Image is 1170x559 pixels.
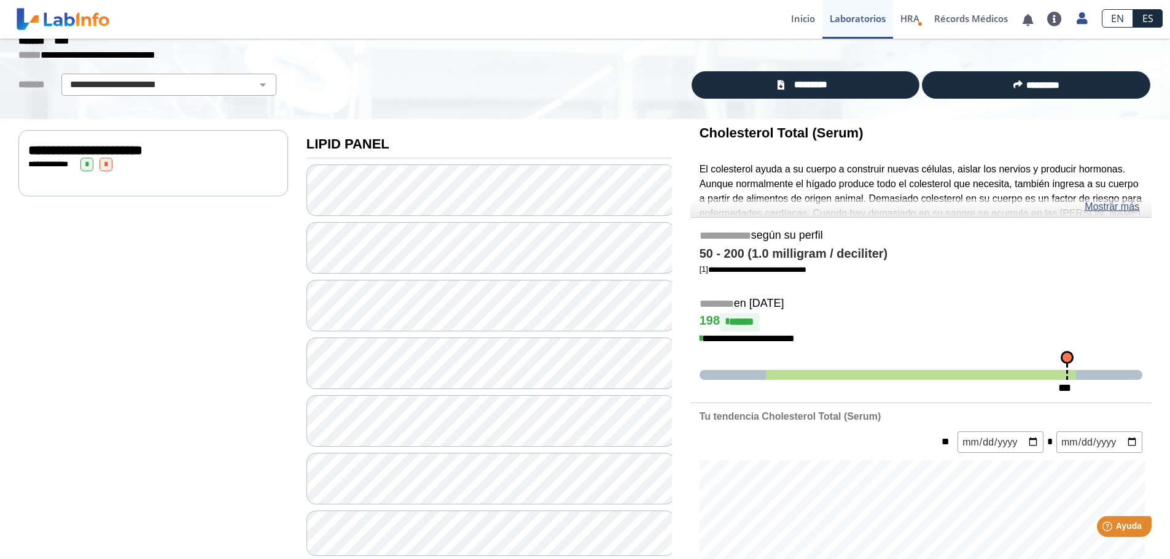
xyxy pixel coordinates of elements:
[700,125,864,141] b: Cholesterol Total (Serum)
[700,297,1142,311] h5: en [DATE]
[700,162,1142,264] p: El colesterol ayuda a su cuerpo a construir nuevas células, aislar los nervios y producir hormona...
[306,136,389,152] b: LIPID PANEL
[1102,9,1133,28] a: EN
[1133,9,1163,28] a: ES
[700,411,881,422] b: Tu tendencia Cholesterol Total (Serum)
[1056,431,1142,453] input: mm/dd/yyyy
[1085,199,1139,214] a: Mostrar más
[1061,511,1156,546] iframe: Help widget launcher
[700,264,806,274] a: [1]
[700,313,1142,331] h4: 198
[700,229,1142,243] h5: según su perfil
[900,12,919,25] span: HRA
[700,247,1142,261] h4: 50 - 200 (1.0 milligram / deciliter)
[957,431,1043,453] input: mm/dd/yyyy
